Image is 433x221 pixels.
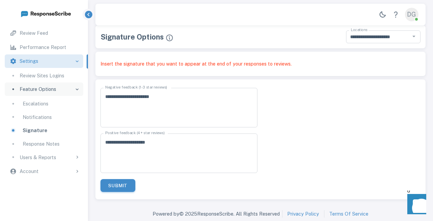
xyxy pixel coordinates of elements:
[389,8,403,21] a: Help Center
[153,210,280,218] p: Powered by © 2025 ResponseScribe. All Rights Reserved
[5,82,83,96] div: Feature Options
[20,9,71,18] img: logo
[5,151,83,164] div: Users & Reports
[23,114,52,121] p: Notifications
[20,85,56,93] p: Feature Options
[5,137,83,151] a: Response Notes
[5,97,83,110] a: Escalations
[5,165,83,178] div: Account
[105,130,165,136] label: Positive feedback (4+ star reviews)
[23,127,47,134] p: Signature
[20,72,64,79] p: Review Sites Logins
[329,210,368,218] a: Terms Of Service
[100,31,174,42] div: Signature Options
[351,27,367,33] label: Locations
[401,191,430,220] iframe: Front Chat
[100,60,421,68] p: Insert the signature that you want to appear at the end of your responses to reviews.
[20,44,66,51] p: Performance Report
[20,154,56,161] p: Users & Reports
[23,140,60,148] p: Response Notes
[5,26,83,40] a: Review Feed
[105,85,167,90] label: Negative feedback (1-3 star reviews)
[23,100,48,107] p: Escalations
[5,110,83,124] a: Notifications
[100,179,136,192] button: Submit
[20,57,38,65] p: Settings
[5,124,83,137] a: Signature
[5,69,83,82] a: Review Sites Logins
[20,168,39,175] p: Account
[410,32,418,41] button: Open
[20,29,48,37] p: Review Feed
[287,210,319,218] a: Privacy Policy
[405,8,418,21] div: DG
[5,54,83,68] div: Settings
[5,41,83,54] a: Performance Report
